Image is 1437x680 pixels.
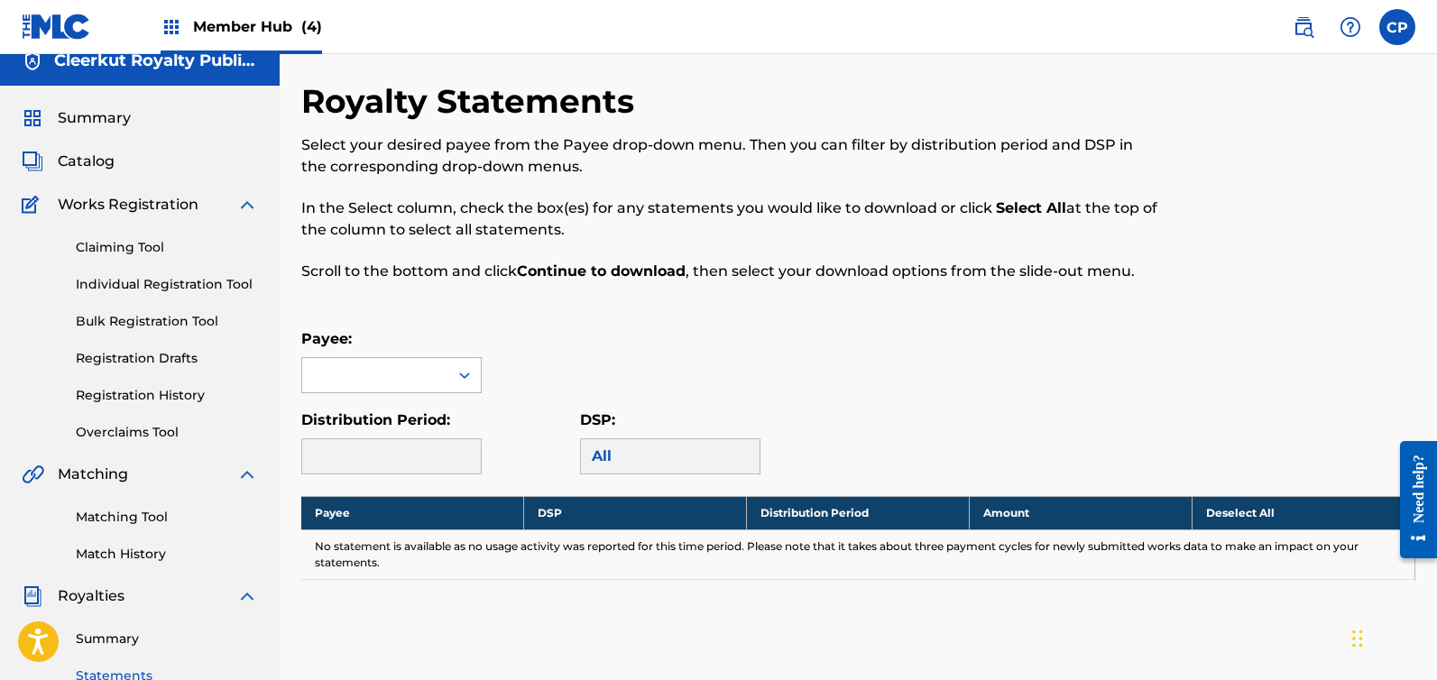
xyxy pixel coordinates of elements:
[301,261,1159,282] p: Scroll to the bottom and click , then select your download options from the slide-out menu.
[58,107,131,129] span: Summary
[524,496,747,529] th: DSP
[996,199,1066,216] strong: Select All
[76,629,258,648] a: Summary
[22,585,43,607] img: Royalties
[1332,9,1368,45] div: Help
[58,464,128,485] span: Matching
[22,151,43,172] img: Catalog
[22,107,43,129] img: Summary
[747,496,970,529] th: Distribution Period
[301,81,643,122] h2: Royalty Statements
[54,51,258,71] h5: Cleerkut Royalty Publishing
[1379,9,1415,45] div: User Menu
[58,151,115,172] span: Catalog
[301,529,1415,579] td: No statement is available as no usage activity was reported for this time period. Please note tha...
[301,330,352,347] label: Payee:
[1352,611,1363,666] div: Drag
[517,262,686,280] strong: Continue to download
[22,194,45,216] img: Works Registration
[1285,9,1322,45] a: Public Search
[580,411,615,428] label: DSP:
[1340,16,1361,38] img: help
[1347,593,1437,680] iframe: Chat Widget
[22,107,131,129] a: SummarySummary
[58,194,198,216] span: Works Registration
[301,18,322,35] span: (4)
[301,134,1159,178] p: Select your desired payee from the Payee drop-down menu. Then you can filter by distribution peri...
[1293,16,1314,38] img: search
[76,423,258,442] a: Overclaims Tool
[236,464,258,485] img: expand
[22,14,91,40] img: MLC Logo
[970,496,1193,529] th: Amount
[76,275,258,294] a: Individual Registration Tool
[161,16,182,38] img: Top Rightsholders
[58,585,124,607] span: Royalties
[301,198,1159,241] p: In the Select column, check the box(es) for any statements you would like to download or click at...
[76,349,258,368] a: Registration Drafts
[22,151,115,172] a: CatalogCatalog
[301,496,524,529] th: Payee
[22,464,44,485] img: Matching
[1193,496,1415,529] th: Deselect All
[236,194,258,216] img: expand
[76,545,258,564] a: Match History
[76,312,258,331] a: Bulk Registration Tool
[76,508,258,527] a: Matching Tool
[301,411,450,428] label: Distribution Period:
[236,585,258,607] img: expand
[22,51,43,72] img: Accounts
[193,16,322,37] span: Member Hub
[76,238,258,257] a: Claiming Tool
[1386,427,1437,573] iframe: Resource Center
[76,386,258,405] a: Registration History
